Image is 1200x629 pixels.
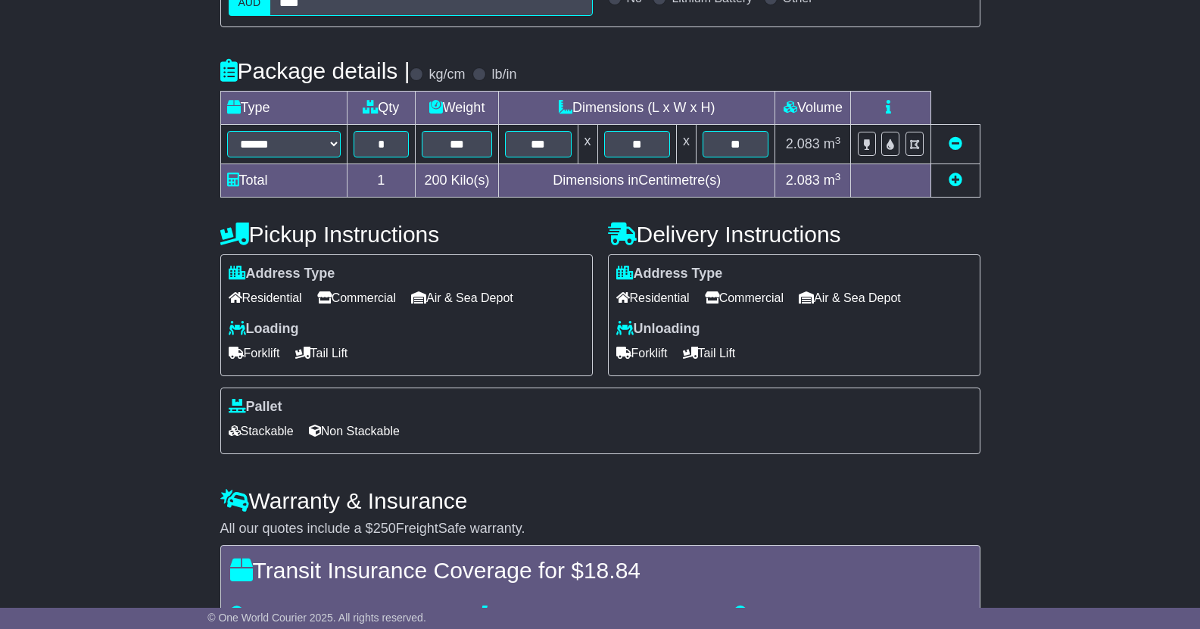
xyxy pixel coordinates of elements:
td: 1 [347,164,416,198]
span: m [824,173,841,188]
td: x [578,125,597,164]
div: If your package is stolen [726,606,978,622]
label: Loading [229,321,299,338]
sup: 3 [835,135,841,146]
span: 2.083 [786,173,820,188]
span: © One World Courier 2025. All rights reserved. [207,612,426,624]
label: lb/in [491,67,516,83]
td: Dimensions in Centimetre(s) [499,164,775,198]
span: 2.083 [786,136,820,151]
label: Pallet [229,399,282,416]
h4: Package details | [220,58,410,83]
span: Non Stackable [309,419,400,443]
td: Volume [775,92,851,125]
label: kg/cm [429,67,465,83]
td: x [676,125,696,164]
div: Loss of your package [223,606,475,622]
div: Damage to your package [474,606,726,622]
span: Forklift [616,341,668,365]
td: Qty [347,92,416,125]
h4: Pickup Instructions [220,222,593,247]
td: Weight [416,92,499,125]
span: Commercial [705,286,784,310]
a: Remove this item [949,136,962,151]
span: Air & Sea Depot [799,286,901,310]
label: Address Type [616,266,723,282]
span: Tail Lift [683,341,736,365]
h4: Delivery Instructions [608,222,980,247]
td: Dimensions (L x W x H) [499,92,775,125]
span: 250 [373,521,396,536]
span: Residential [616,286,690,310]
span: 18.84 [584,558,641,583]
td: Type [220,92,347,125]
div: All our quotes include a $ FreightSafe warranty. [220,521,980,537]
label: Unloading [616,321,700,338]
span: 200 [425,173,447,188]
h4: Warranty & Insurance [220,488,980,513]
sup: 3 [835,171,841,182]
td: Total [220,164,347,198]
span: Tail Lift [295,341,348,365]
a: Add new item [949,173,962,188]
span: Stackable [229,419,294,443]
span: Forklift [229,341,280,365]
label: Address Type [229,266,335,282]
span: Commercial [317,286,396,310]
h4: Transit Insurance Coverage for $ [230,558,971,583]
td: Kilo(s) [416,164,499,198]
span: m [824,136,841,151]
span: Air & Sea Depot [411,286,513,310]
span: Residential [229,286,302,310]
